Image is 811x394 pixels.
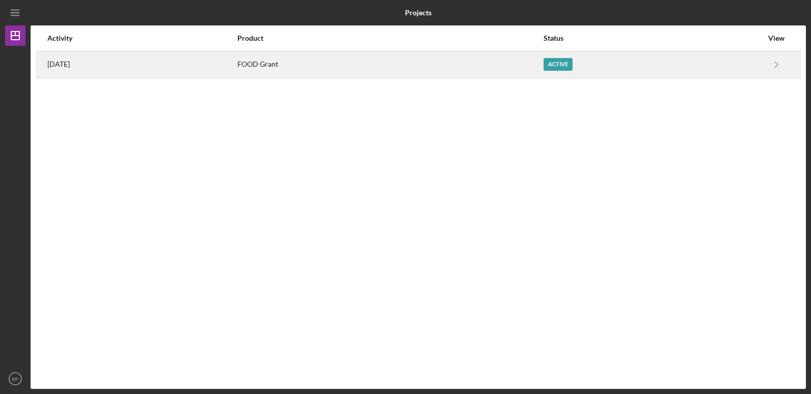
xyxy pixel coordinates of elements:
div: Active [544,58,573,71]
time: 2025-08-18 16:18 [47,60,70,68]
div: View [764,34,789,42]
div: FOOD Grant [237,52,542,77]
div: Status [544,34,763,42]
button: BP [5,369,25,389]
b: Projects [405,9,431,17]
div: Activity [47,34,236,42]
text: BP [12,376,19,382]
div: Product [237,34,542,42]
